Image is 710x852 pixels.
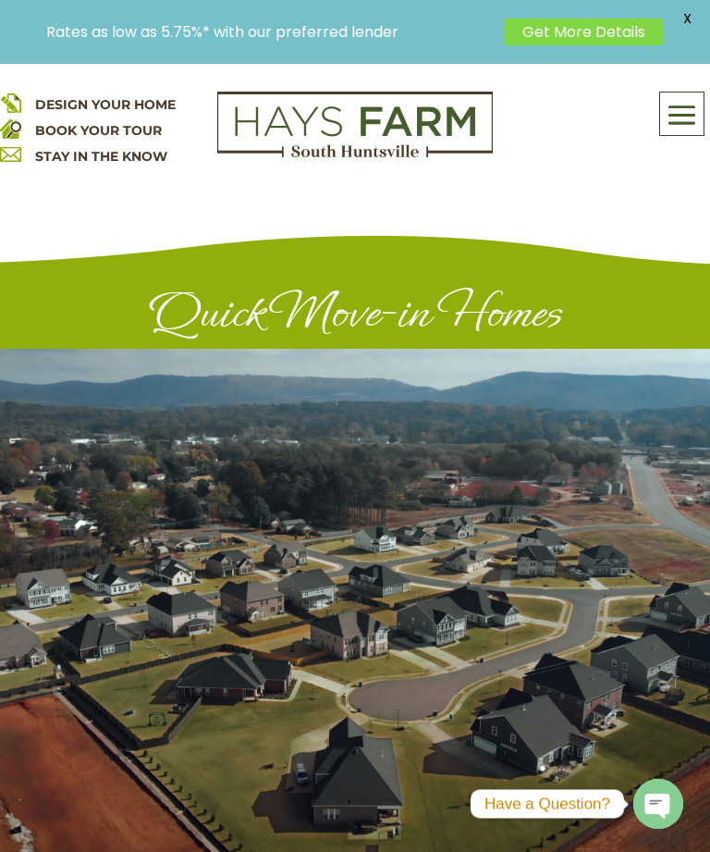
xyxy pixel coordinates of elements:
[35,148,167,165] a: STAY IN THE KNOW
[46,23,495,41] p: Rates as low as 5.75%* with our preferred lender
[35,96,176,113] a: DESIGN YOUR HOME
[504,19,664,45] a: Get More Details
[217,145,493,162] a: hays farm homes huntsville development
[673,5,701,32] span: X
[217,92,493,158] img: Logo
[35,122,162,139] a: BOOK YOUR TOUR
[71,285,639,349] h1: Quick Move-in Homes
